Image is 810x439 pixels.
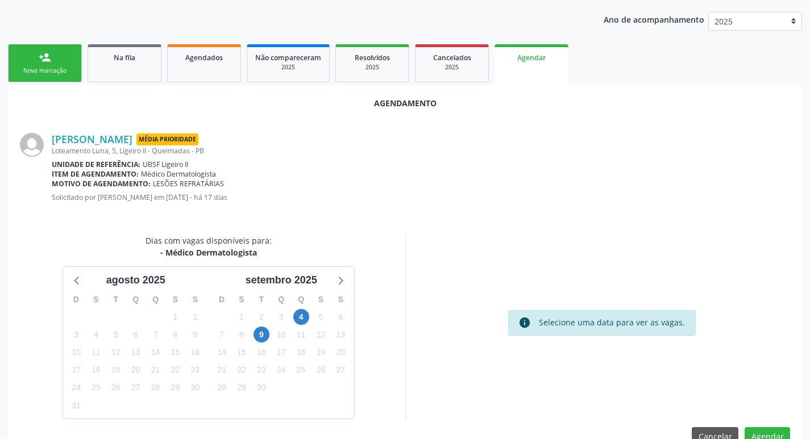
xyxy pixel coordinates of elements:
[128,380,144,396] span: quarta-feira, 27 de agosto de 2025
[68,380,84,396] span: domingo, 24 de agosto de 2025
[52,133,132,145] a: [PERSON_NAME]
[52,179,151,189] b: Motivo de agendamento:
[128,362,144,378] span: quarta-feira, 20 de agosto de 2025
[333,309,348,325] span: sábado, 6 de setembro de 2025
[214,327,230,342] span: domingo, 7 de setembro de 2025
[518,316,531,329] i: info
[167,345,183,361] span: sexta-feira, 15 de agosto de 2025
[214,380,230,396] span: domingo, 28 de setembro de 2025
[52,160,140,169] b: Unidade de referência:
[108,345,124,361] span: terça-feira, 12 de agosto de 2025
[102,273,170,288] div: agosto 2025
[185,291,205,308] div: S
[68,398,84,413] span: domingo, 31 de agosto de 2025
[293,327,309,342] span: quinta-feira, 11 de setembro de 2025
[241,273,322,288] div: setembro 2025
[88,345,104,361] span: segunda-feira, 11 de agosto de 2025
[126,291,146,308] div: Q
[212,291,232,308] div: D
[52,193,790,202] p: Solicitado por [PERSON_NAME] em [DATE] - há 17 dias
[539,316,685,329] div: Selecione uma data para ver as vagas.
[128,327,144,342] span: quarta-feira, 6 de agosto de 2025
[234,345,250,361] span: segunda-feira, 15 de setembro de 2025
[88,380,104,396] span: segunda-feira, 25 de agosto de 2025
[333,362,348,378] span: sábado, 27 de setembro de 2025
[185,53,223,62] span: Agendados
[333,327,348,342] span: sábado, 13 de setembro de 2025
[214,362,230,378] span: domingo, 21 de setembro de 2025
[313,362,329,378] span: sexta-feira, 26 de setembro de 2025
[167,309,183,325] span: sexta-feira, 1 de agosto de 2025
[167,362,183,378] span: sexta-feira, 22 de agosto de 2025
[52,169,139,179] b: Item de agendamento:
[251,291,271,308] div: T
[254,380,269,396] span: terça-feira, 30 de setembro de 2025
[423,63,480,72] div: 2025
[68,327,84,342] span: domingo, 3 de agosto de 2025
[68,362,84,378] span: domingo, 17 de agosto de 2025
[433,53,471,62] span: Cancelados
[254,309,269,325] span: terça-feira, 2 de setembro de 2025
[234,380,250,396] span: segunda-feira, 29 de setembro de 2025
[68,345,84,361] span: domingo, 10 de agosto de 2025
[20,97,790,109] div: Agendamento
[344,63,401,72] div: 2025
[234,309,250,325] span: segunda-feira, 1 de setembro de 2025
[146,246,272,258] div: - Médico Dermatologista
[187,309,203,325] span: sábado, 2 de agosto de 2025
[273,362,289,378] span: quarta-feira, 24 de setembro de 2025
[153,179,224,189] span: LESÕES REFRATÁRIAS
[167,327,183,342] span: sexta-feira, 8 de agosto de 2025
[108,327,124,342] span: terça-feira, 5 de agosto de 2025
[331,291,351,308] div: S
[128,345,144,361] span: quarta-feira, 13 de agosto de 2025
[86,291,106,308] div: S
[333,345,348,361] span: sábado, 20 de setembro de 2025
[67,291,86,308] div: D
[148,345,164,361] span: quinta-feira, 14 de agosto de 2025
[254,327,269,342] span: terça-feira, 9 de setembro de 2025
[146,235,272,258] div: Dias com vagas disponíveis para:
[106,291,126,308] div: T
[148,327,164,342] span: quinta-feira, 7 de agosto de 2025
[517,53,546,62] span: Agendar
[293,362,309,378] span: quinta-feira, 25 de setembro de 2025
[167,380,183,396] span: sexta-feira, 29 de agosto de 2025
[293,345,309,361] span: quinta-feira, 18 de setembro de 2025
[313,309,329,325] span: sexta-feira, 5 de setembro de 2025
[52,146,790,156] div: Loteamento Luna, 5, Ligeiro II - Queimadas - PB
[355,53,390,62] span: Resolvidos
[39,51,51,64] div: person_add
[141,169,216,179] span: Médico Dermatologista
[108,362,124,378] span: terça-feira, 19 de agosto de 2025
[148,362,164,378] span: quinta-feira, 21 de agosto de 2025
[143,160,188,169] span: UBSF Ligeiro II
[291,291,311,308] div: Q
[234,362,250,378] span: segunda-feira, 22 de setembro de 2025
[313,345,329,361] span: sexta-feira, 19 de setembro de 2025
[234,327,250,342] span: segunda-feira, 8 de setembro de 2025
[254,345,269,361] span: terça-feira, 16 de setembro de 2025
[88,362,104,378] span: segunda-feira, 18 de agosto de 2025
[148,380,164,396] span: quinta-feira, 28 de agosto de 2025
[604,12,704,26] p: Ano de acompanhamento
[187,327,203,342] span: sábado, 9 de agosto de 2025
[187,345,203,361] span: sábado, 16 de agosto de 2025
[136,133,198,145] span: Média Prioridade
[88,327,104,342] span: segunda-feira, 4 de agosto de 2025
[273,345,289,361] span: quarta-feira, 17 de setembro de 2025
[232,291,252,308] div: S
[20,133,44,157] img: img
[146,291,165,308] div: Q
[255,53,321,62] span: Não compareceram
[214,345,230,361] span: domingo, 14 de setembro de 2025
[273,309,289,325] span: quarta-feira, 3 de setembro de 2025
[108,380,124,396] span: terça-feira, 26 de agosto de 2025
[114,53,135,62] span: Na fila
[187,362,203,378] span: sábado, 23 de agosto de 2025
[293,309,309,325] span: quinta-feira, 4 de setembro de 2025
[311,291,331,308] div: S
[165,291,185,308] div: S
[273,327,289,342] span: quarta-feira, 10 de setembro de 2025
[271,291,291,308] div: Q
